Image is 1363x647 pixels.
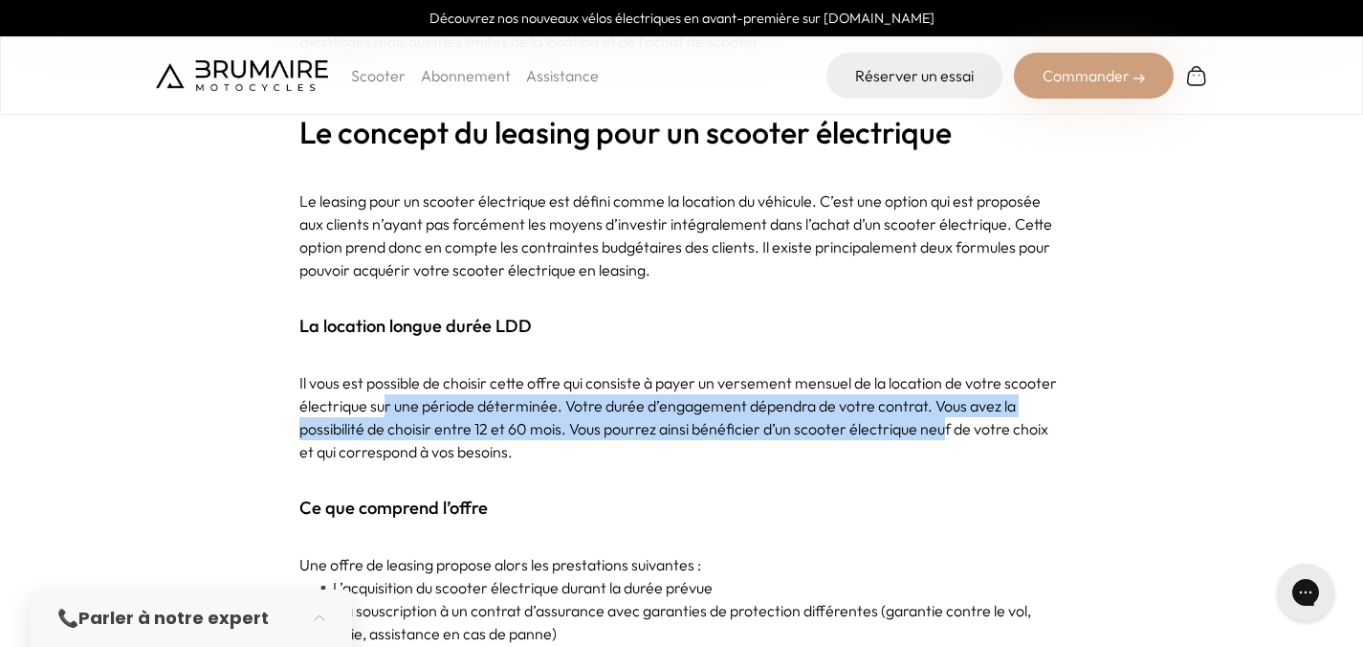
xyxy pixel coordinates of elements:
[299,190,1065,281] p: Le leasing pour un scooter électrique est défini comme la location du véhicule. C’est une option ...
[1014,53,1174,99] div: Commander
[156,60,328,91] img: Brumaire Motocycles
[299,553,1065,576] p: Une offre de leasing propose alors les prestations suivantes :
[351,64,406,87] p: Scooter
[826,53,1002,99] a: Réserver un essai
[299,113,952,151] strong: Le concept du leasing pour un scooter électrique
[1185,64,1208,87] img: Panier
[314,578,333,597] span: ▪️
[299,599,1065,645] p: La souscription à un contrat d’assurance avec garanties de protection différentes (garantie contr...
[421,66,511,85] a: Abonnement
[299,315,532,337] strong: La location longue durée LDD
[526,66,599,85] a: Assistance
[1133,73,1145,84] img: right-arrow-2.png
[299,371,1065,463] p: Il vous est possible de choisir cette offre qui consiste à payer un versement mensuel de la locat...
[299,497,488,519] strong: Ce que comprend l’offre
[299,576,1065,599] p: L’acquisition du scooter électrique durant la durée prévue
[1267,557,1344,628] iframe: Gorgias live chat messenger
